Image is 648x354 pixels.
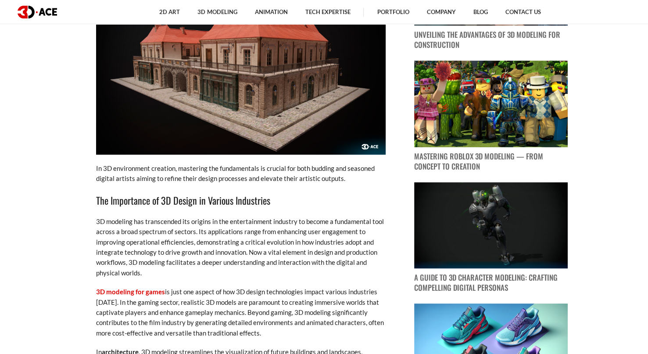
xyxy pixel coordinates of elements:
[18,6,57,18] img: logo dark
[414,273,568,293] p: A Guide to 3D Character Modeling: Crafting Compelling Digital Personas
[414,182,568,293] a: blog post image A Guide to 3D Character Modeling: Crafting Compelling Digital Personas
[96,287,386,338] p: is just one aspect of how 3D design technologies impact various industries [DATE]. In the gaming ...
[96,163,386,184] p: In 3D environment creation, mastering the fundamentals is crucial for both budding and seasoned d...
[96,193,386,208] h3: The Importance of 3D Design in Various Industries
[414,182,568,269] img: blog post image
[414,30,568,50] p: Unveiling the Advantages of 3D Modeling for Construction
[96,288,165,296] a: 3D modeling for games
[96,217,386,278] p: 3D modeling has transcended its origins in the entertainment industry to become a fundamental too...
[414,61,568,172] a: blog post image Mastering Roblox 3D Modeling — From Concept to Creation
[414,61,568,147] img: blog post image
[414,152,568,172] p: Mastering Roblox 3D Modeling — From Concept to Creation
